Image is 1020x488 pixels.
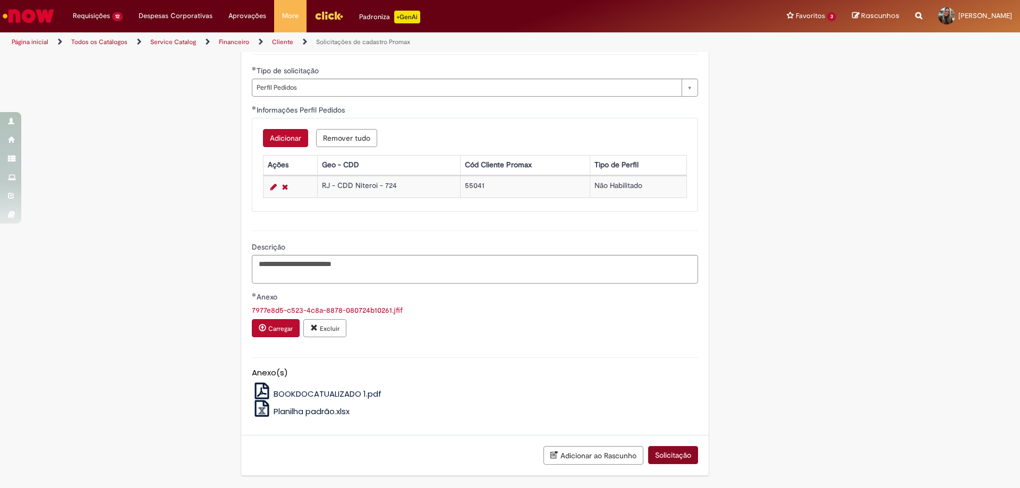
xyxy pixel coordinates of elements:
a: BOOKDOCATUALIZADO 1.pdf [252,388,382,399]
span: Planilha padrão.xlsx [274,406,350,417]
span: Perfil Pedidos [257,79,676,96]
span: 3 [827,12,836,21]
a: Editar Linha 1 [268,181,279,193]
span: Obrigatório Preenchido [252,66,257,71]
th: Tipo de Perfil [590,155,686,175]
a: Todos os Catálogos [71,38,127,46]
small: Excluir [320,324,339,333]
span: Anexo [257,292,279,302]
ul: Trilhas de página [8,32,672,52]
span: Aprovações [228,11,266,21]
span: Obrigatório Preenchido [252,106,257,110]
th: Ações [263,155,317,175]
button: Remove all rows for Informações Perfil Pedidos [316,129,377,147]
p: +GenAi [394,11,420,23]
span: Requisições [73,11,110,21]
th: Geo - CDD [318,155,461,175]
img: click_logo_yellow_360x200.png [314,7,343,23]
a: Download de 7977e8d5-c523-4c8a-8878-080724b10261.jfif [252,305,403,315]
a: Remover linha 1 [279,181,291,193]
small: Carregar [268,324,293,333]
span: Tipo de solicitação [257,66,321,75]
h5: Anexo(s) [252,369,698,378]
td: RJ - CDD Niteroi - 724 [318,176,461,198]
img: ServiceNow [1,5,56,27]
td: 55041 [461,176,590,198]
button: Solicitação [648,446,698,464]
textarea: Descrição [252,255,698,284]
a: Página inicial [12,38,48,46]
td: Não Habilitado [590,176,686,198]
button: Carregar anexo de Anexo Required [252,319,300,337]
a: Financeiro [219,38,249,46]
div: Padroniza [359,11,420,23]
button: Add a row for Informações Perfil Pedidos [263,129,308,147]
span: Informações Perfil Pedidos [257,105,347,115]
span: Favoritos [796,11,825,21]
span: Obrigatório Preenchido [252,293,257,297]
span: Rascunhos [861,11,899,21]
span: Despesas Corporativas [139,11,212,21]
span: Descrição [252,242,287,252]
a: Service Catalog [150,38,196,46]
button: Excluir anexo 7977e8d5-c523-4c8a-8878-080724b10261.jfif [303,319,346,337]
span: [PERSON_NAME] [958,11,1012,20]
a: Cliente [272,38,293,46]
th: Cód Cliente Promax [461,155,590,175]
a: Solicitações de cadastro Promax [316,38,410,46]
a: Rascunhos [852,11,899,21]
span: BOOKDOCATUALIZADO 1.pdf [274,388,381,399]
span: More [282,11,299,21]
button: Adicionar ao Rascunho [543,446,643,465]
span: 12 [112,12,123,21]
a: Planilha padrão.xlsx [252,406,350,417]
